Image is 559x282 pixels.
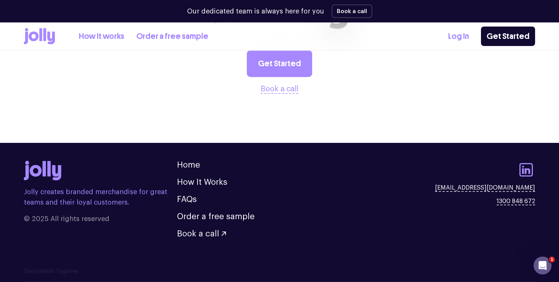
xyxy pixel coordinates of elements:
[187,6,324,16] p: Our dedicated team is always here for you
[332,4,372,18] button: Book a call
[177,161,200,169] a: Home
[177,230,226,238] button: Book a call
[24,187,177,208] p: Jolly creates branded merchandise for great teams and their loyal customers.
[24,214,177,224] span: © 2025 All rights reserved
[177,230,219,238] span: Book a call
[41,269,79,274] a: Made Together
[497,197,535,206] a: 1300 848 672
[261,83,298,95] button: Book a call
[79,30,124,43] a: How it works
[177,212,255,221] a: Order a free sample
[136,30,208,43] a: Order a free sample
[435,183,535,192] a: [EMAIL_ADDRESS][DOMAIN_NAME]
[448,30,469,43] a: Log In
[534,257,552,275] iframe: Intercom live chat
[177,195,197,203] a: FAQs
[177,178,227,186] a: How It Works
[549,257,555,263] span: 1
[247,50,312,77] a: Get Started
[24,268,535,276] p: Site by
[481,27,535,46] a: Get Started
